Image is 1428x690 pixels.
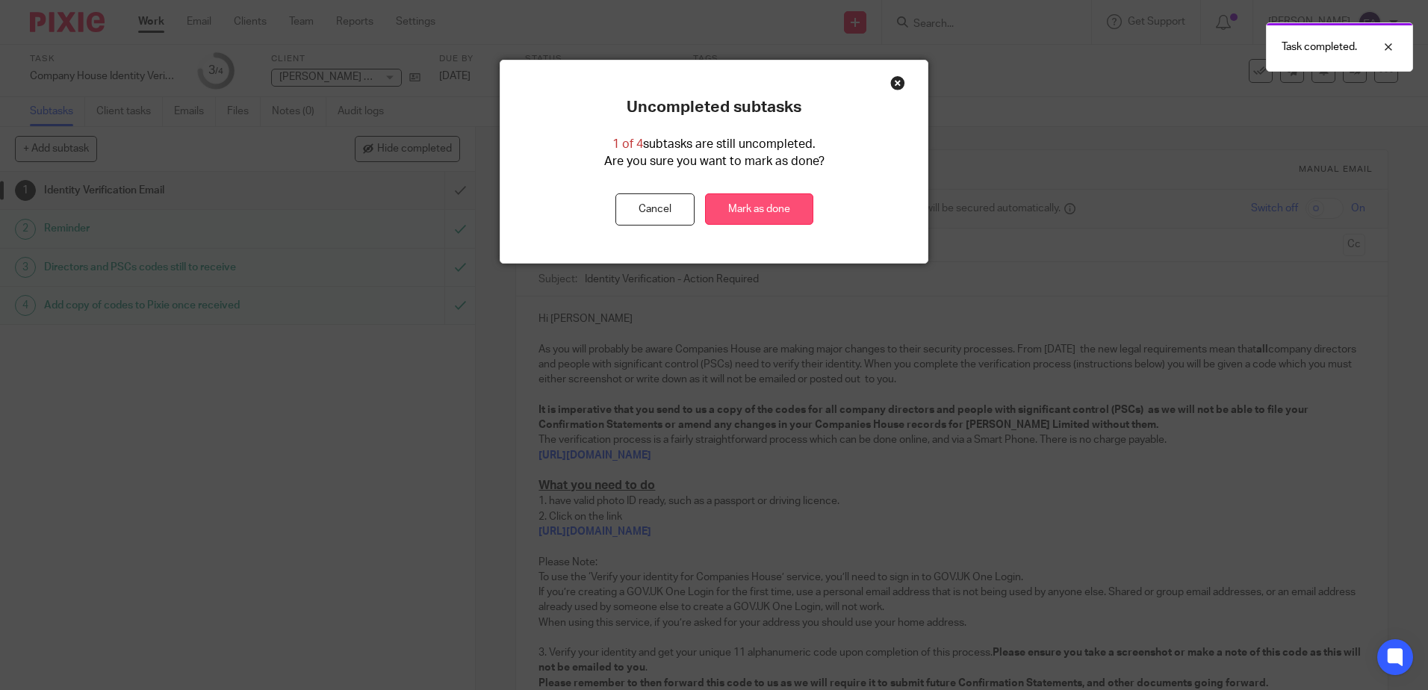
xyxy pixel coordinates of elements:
[1282,40,1357,55] p: Task completed.
[890,75,905,90] div: Close this dialog window
[612,138,643,150] span: 1 of 4
[612,136,816,153] p: subtasks are still uncompleted.
[615,193,695,226] button: Cancel
[627,98,801,117] p: Uncompleted subtasks
[604,153,825,170] p: Are you sure you want to mark as done?
[705,193,813,226] a: Mark as done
